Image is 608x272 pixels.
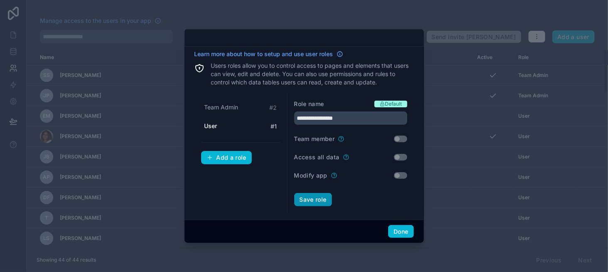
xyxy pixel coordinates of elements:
span: User [204,122,217,130]
label: Modify app [294,171,328,180]
span: # 2 [270,104,277,112]
button: Done [388,225,414,238]
label: Team member [294,135,335,143]
span: Team Admin [204,103,239,111]
a: Learn more about how to setup and use user roles [194,50,343,58]
div: Add a role [207,154,247,161]
label: Role name [294,100,324,108]
label: Access all data [294,153,340,161]
span: Default [385,101,402,107]
span: # 1 [271,122,277,131]
button: Add a role [201,151,252,164]
button: Save role [294,193,332,206]
span: Learn more about how to setup and use user roles [194,50,333,58]
p: Users roles allow you to control access to pages and elements that users can view, edit and delet... [211,62,414,87]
